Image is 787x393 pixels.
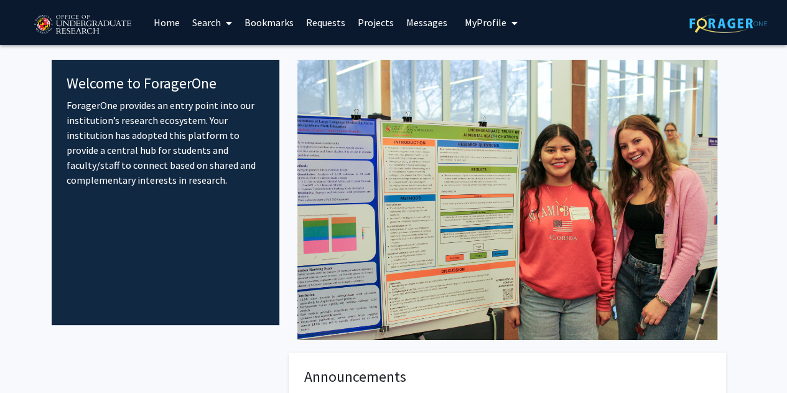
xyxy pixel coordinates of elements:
a: Messages [400,1,454,44]
h4: Welcome to ForagerOne [67,75,265,93]
h4: Announcements [304,368,710,386]
iframe: Chat [9,337,53,384]
a: Search [186,1,238,44]
a: Projects [352,1,400,44]
p: ForagerOne provides an entry point into our institution’s research ecosystem. Your institution ha... [67,98,265,187]
span: My Profile [465,16,506,29]
a: Bookmarks [238,1,300,44]
img: Cover Image [297,60,717,340]
img: ForagerOne Logo [689,14,767,33]
a: Home [147,1,186,44]
img: University of Maryland Logo [30,9,135,40]
a: Requests [300,1,352,44]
